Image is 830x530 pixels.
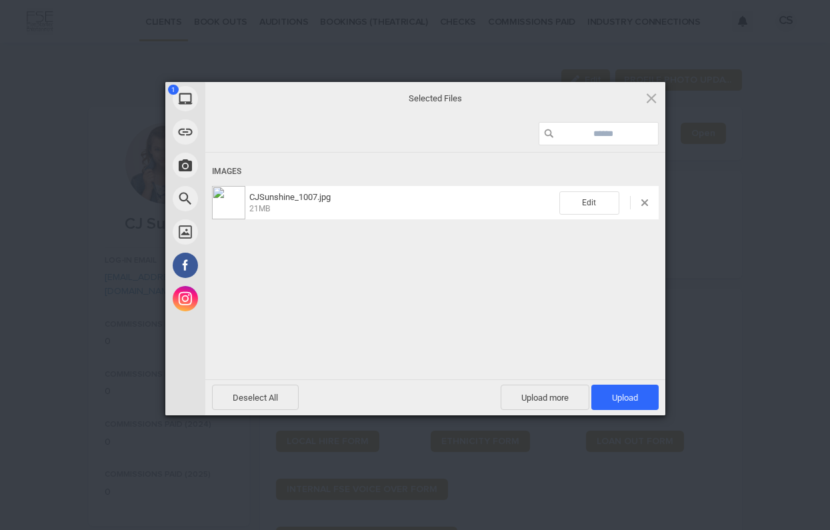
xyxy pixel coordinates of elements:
span: CJSunshine_1007.jpg [249,192,331,202]
div: Instagram [165,282,325,315]
div: Unsplash [165,215,325,249]
span: Selected Files [302,92,569,104]
span: Edit [559,191,619,215]
img: e3966136-146a-4063-8036-c56441e0c8f1 [212,186,245,219]
span: Click here or hit ESC to close picker [644,91,659,105]
div: Facebook [165,249,325,282]
div: My Device [165,82,325,115]
div: Take Photo [165,149,325,182]
span: CJSunshine_1007.jpg [245,192,559,214]
span: Upload [612,393,638,403]
div: Link (URL) [165,115,325,149]
span: 21MB [249,204,270,213]
span: Upload [591,385,659,410]
span: Deselect All [212,385,299,410]
span: Upload more [501,385,589,410]
div: Images [212,159,659,184]
span: 1 [168,85,179,95]
div: Web Search [165,182,325,215]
